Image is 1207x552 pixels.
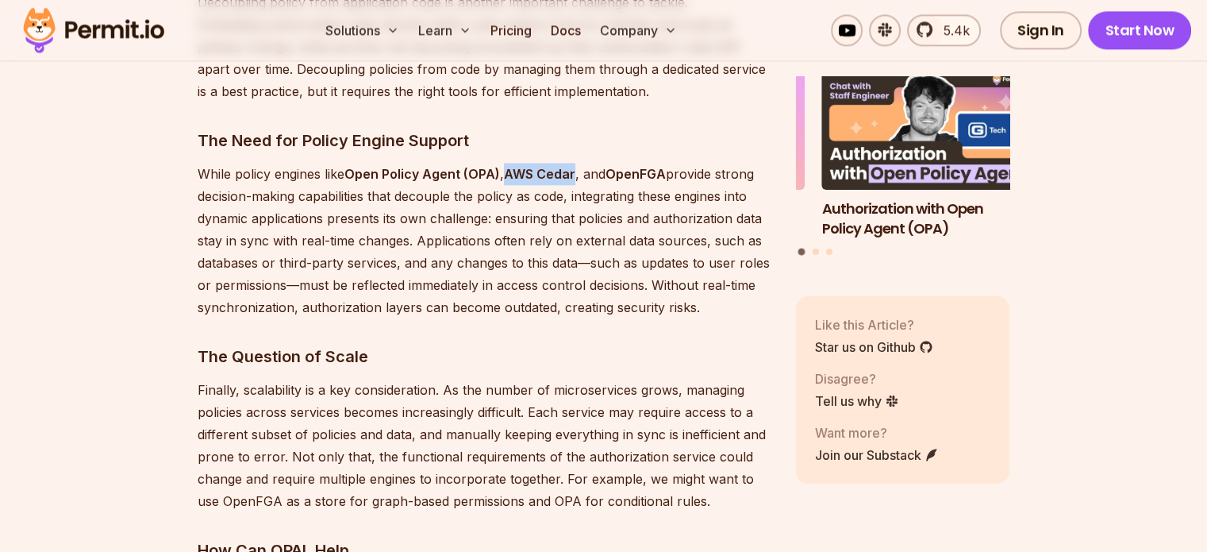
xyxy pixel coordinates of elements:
img: Authorization with Open Policy Agent (OPA) [822,70,1036,191]
a: Tell us why [815,392,899,411]
p: Want more? [815,423,939,442]
button: Solutions [319,14,406,46]
a: Star us on Github [815,338,933,357]
div: Posts [796,70,1010,258]
button: Go to slide 1 [798,249,805,256]
strong: AWS Cedar [504,166,575,182]
p: While policy engines like , , and provide strong decision-making capabilities that decouple the p... [198,163,771,318]
p: Finally, scalability is a key consideration. As the number of microservices grows, managing polic... [198,379,771,512]
button: Learn [412,14,478,46]
button: Go to slide 3 [826,249,832,256]
p: Disagree? [815,369,899,388]
a: Docs [544,14,587,46]
strong: Open Policy Agent (OPA) [344,166,500,182]
li: 1 of 3 [822,70,1036,239]
a: Pricing [484,14,538,46]
strong: OpenFGA [605,166,666,182]
a: Join our Substack [815,446,939,465]
button: Company [594,14,683,46]
p: Like this Article? [815,315,933,334]
h3: Authorization with Open Policy Agent (OPA) [822,199,1036,239]
img: Permit logo [16,3,171,57]
li: 3 of 3 [590,70,805,239]
h3: Policy Engine Showdown - OPA vs. OpenFGA vs. Cedar [590,199,805,239]
span: 5.4k [934,21,970,40]
a: Sign In [1000,11,1082,49]
a: Start Now [1088,11,1192,49]
a: 5.4k [907,14,981,46]
h3: The Need for Policy Engine Support [198,128,771,153]
img: Policy Engine Showdown - OPA vs. OpenFGA vs. Cedar [590,70,805,191]
h3: The Question of Scale [198,344,771,369]
button: Go to slide 2 [813,249,819,256]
